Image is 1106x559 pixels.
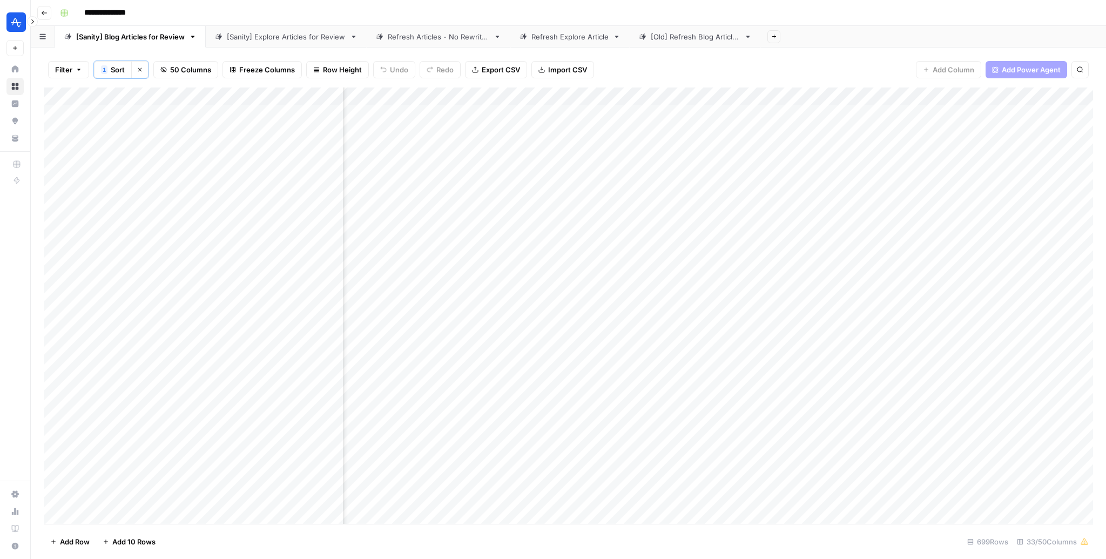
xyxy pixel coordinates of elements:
[390,64,408,75] span: Undo
[227,31,346,42] div: [Sanity] Explore Articles for Review
[55,64,72,75] span: Filter
[153,61,218,78] button: 50 Columns
[6,537,24,555] button: Help + Support
[55,26,206,48] a: [Sanity] Blog Articles for Review
[630,26,761,48] a: [Old] Refresh Blog Articles
[6,12,26,32] img: Amplitude Logo
[420,61,461,78] button: Redo
[96,533,162,550] button: Add 10 Rows
[6,95,24,112] a: Insights
[933,64,974,75] span: Add Column
[306,61,369,78] button: Row Height
[963,533,1013,550] div: 699 Rows
[651,31,740,42] div: [Old] Refresh Blog Articles
[48,61,89,78] button: Filter
[103,65,106,74] span: 1
[916,61,981,78] button: Add Column
[1002,64,1061,75] span: Add Power Agent
[548,64,587,75] span: Import CSV
[6,112,24,130] a: Opportunities
[76,31,185,42] div: [Sanity] Blog Articles for Review
[170,64,211,75] span: 50 Columns
[6,503,24,520] a: Usage
[6,486,24,503] a: Settings
[206,26,367,48] a: [Sanity] Explore Articles for Review
[510,26,630,48] a: Refresh Explore Article
[6,520,24,537] a: Learning Hub
[44,533,96,550] button: Add Row
[101,65,107,74] div: 1
[531,61,594,78] button: Import CSV
[531,31,609,42] div: Refresh Explore Article
[482,64,520,75] span: Export CSV
[60,536,90,547] span: Add Row
[6,78,24,95] a: Browse
[323,64,362,75] span: Row Height
[388,31,489,42] div: Refresh Articles - No Rewrites
[6,60,24,78] a: Home
[111,64,125,75] span: Sort
[436,64,454,75] span: Redo
[222,61,302,78] button: Freeze Columns
[6,130,24,147] a: Your Data
[6,9,24,36] button: Workspace: Amplitude
[94,61,131,78] button: 1Sort
[373,61,415,78] button: Undo
[367,26,510,48] a: Refresh Articles - No Rewrites
[1013,533,1093,550] div: 33/50 Columns
[112,536,156,547] span: Add 10 Rows
[239,64,295,75] span: Freeze Columns
[986,61,1067,78] button: Add Power Agent
[465,61,527,78] button: Export CSV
